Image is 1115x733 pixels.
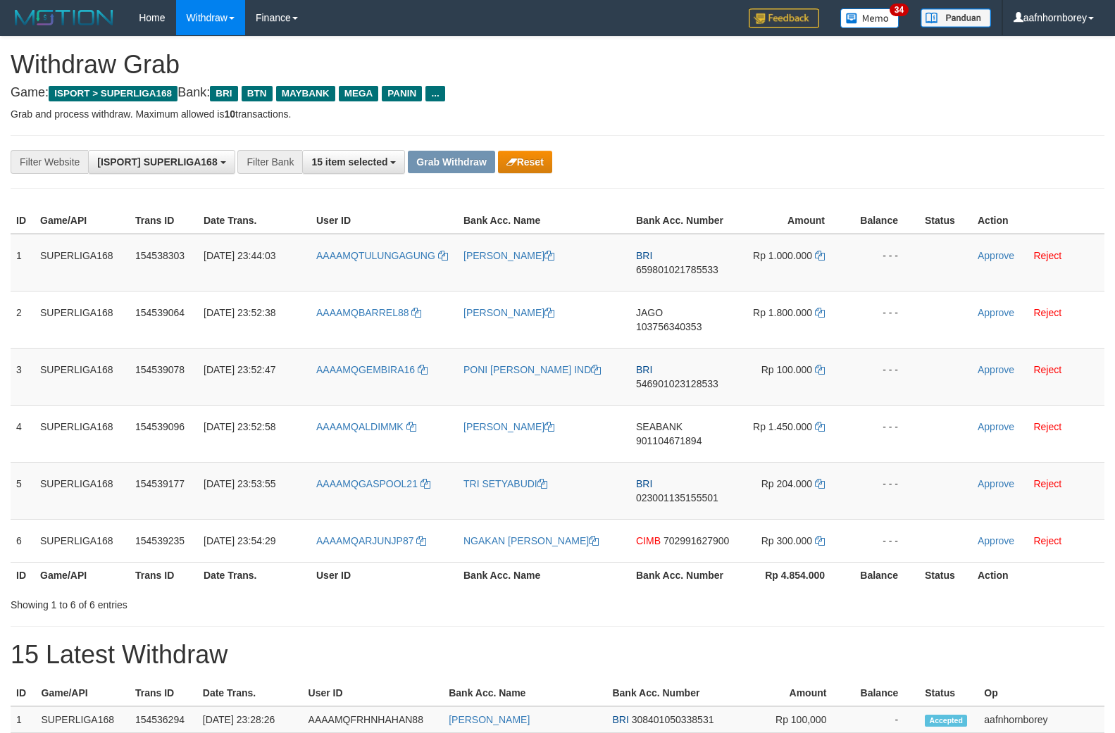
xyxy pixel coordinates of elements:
[35,462,130,519] td: SUPERLIGA168
[36,680,130,706] th: Game/API
[846,405,919,462] td: - - -
[302,150,405,174] button: 15 item selected
[11,234,35,292] td: 1
[846,462,919,519] td: - - -
[135,307,185,318] span: 154539064
[840,8,899,28] img: Button%20Memo.svg
[35,234,130,292] td: SUPERLIGA168
[408,151,494,173] button: Grab Withdraw
[742,706,847,733] td: Rp 100,000
[35,291,130,348] td: SUPERLIGA168
[303,706,444,733] td: AAAAMQFRHNHAHAN88
[382,86,422,101] span: PANIN
[449,714,530,725] a: [PERSON_NAME]
[753,307,812,318] span: Rp 1.800.000
[463,250,554,261] a: [PERSON_NAME]
[919,562,972,588] th: Status
[130,562,198,588] th: Trans ID
[978,706,1104,733] td: aafnhornborey
[224,108,235,120] strong: 10
[204,421,275,432] span: [DATE] 23:52:58
[630,208,736,234] th: Bank Acc. Number
[204,535,275,546] span: [DATE] 23:54:29
[316,250,448,261] a: AAAAMQTULUNGAGUNG
[847,680,919,706] th: Balance
[846,519,919,562] td: - - -
[1033,307,1061,318] a: Reject
[636,364,652,375] span: BRI
[316,364,415,375] span: AAAAMQGEMBIRA16
[11,706,36,733] td: 1
[316,307,421,318] a: AAAAMQBARREL88
[311,208,458,234] th: User ID
[978,535,1014,546] a: Approve
[210,86,237,101] span: BRI
[846,562,919,588] th: Balance
[130,680,197,706] th: Trans ID
[761,364,812,375] span: Rp 100.000
[978,250,1014,261] a: Approve
[846,208,919,234] th: Balance
[1033,535,1061,546] a: Reject
[890,4,909,16] span: 34
[11,107,1104,121] p: Grab and process withdraw. Maximum allowed is transactions.
[303,680,444,706] th: User ID
[316,307,409,318] span: AAAAMQBARREL88
[498,151,552,173] button: Reset
[846,234,919,292] td: - - -
[130,706,197,733] td: 154536294
[1033,250,1061,261] a: Reject
[815,364,825,375] a: Copy 100000 to clipboard
[11,592,454,612] div: Showing 1 to 6 of 6 entries
[11,562,35,588] th: ID
[815,535,825,546] a: Copy 300000 to clipboard
[815,307,825,318] a: Copy 1800000 to clipboard
[636,321,702,332] span: Copy 103756340353 to clipboard
[636,378,718,389] span: Copy 546901023128533 to clipboard
[443,680,606,706] th: Bank Acc. Name
[847,706,919,733] td: -
[978,307,1014,318] a: Approve
[11,405,35,462] td: 4
[197,680,303,706] th: Date Trans.
[1033,478,1061,489] a: Reject
[11,208,35,234] th: ID
[753,421,812,432] span: Rp 1.450.000
[749,8,819,28] img: Feedback.jpg
[204,307,275,318] span: [DATE] 23:52:38
[463,421,554,432] a: [PERSON_NAME]
[11,150,88,174] div: Filter Website
[339,86,379,101] span: MEGA
[458,208,630,234] th: Bank Acc. Name
[204,364,275,375] span: [DATE] 23:52:47
[197,706,303,733] td: [DATE] 23:28:26
[316,535,426,546] a: AAAAMQARJUNJP87
[35,348,130,405] td: SUPERLIGA168
[978,364,1014,375] a: Approve
[978,478,1014,489] a: Approve
[316,535,413,546] span: AAAAMQARJUNJP87
[846,348,919,405] td: - - -
[316,421,416,432] a: AAAAMQALDIMMK
[630,562,736,588] th: Bank Acc. Number
[204,250,275,261] span: [DATE] 23:44:03
[130,208,198,234] th: Trans ID
[736,562,846,588] th: Rp 4.854.000
[11,462,35,519] td: 5
[11,680,36,706] th: ID
[815,421,825,432] a: Copy 1450000 to clipboard
[458,562,630,588] th: Bank Acc. Name
[276,86,335,101] span: MAYBANK
[11,86,1104,100] h4: Game: Bank:
[612,714,628,725] span: BRI
[815,478,825,489] a: Copy 204000 to clipboard
[463,478,547,489] a: TRI SETYABUDI
[135,421,185,432] span: 154539096
[35,208,130,234] th: Game/API
[316,364,428,375] a: AAAAMQGEMBIRA16
[606,680,742,706] th: Bank Acc. Number
[636,307,663,318] span: JAGO
[636,492,718,503] span: Copy 023001135155501 to clipboard
[846,291,919,348] td: - - -
[978,421,1014,432] a: Approve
